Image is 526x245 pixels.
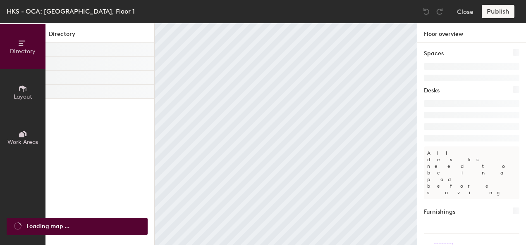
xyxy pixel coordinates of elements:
[424,86,440,95] h1: Desks
[424,207,455,217] h1: Furnishings
[7,6,135,16] div: HKS - OCA: [GEOGRAPHIC_DATA], Floor 1
[10,48,36,55] span: Directory
[435,7,444,16] img: Redo
[45,30,154,42] h1: Directory
[7,139,38,146] span: Work Areas
[14,93,32,100] span: Layout
[155,23,417,245] canvas: Map
[457,5,473,18] button: Close
[422,7,430,16] img: Undo
[424,49,444,58] h1: Spaces
[417,23,526,42] h1: Floor overview
[424,146,519,199] p: All desks need to be in a pod before saving
[26,222,69,231] span: Loading map ...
